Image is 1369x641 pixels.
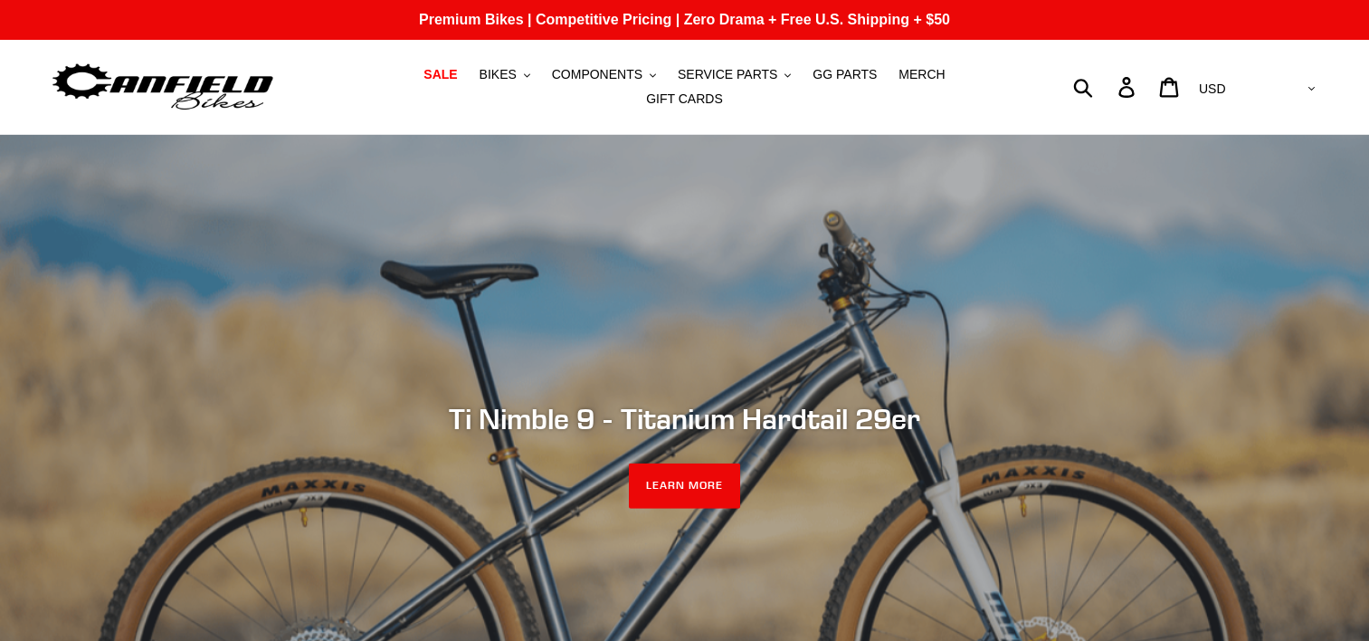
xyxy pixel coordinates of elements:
span: BIKES [480,67,517,82]
button: BIKES [471,62,539,87]
a: GIFT CARDS [637,87,732,111]
span: GG PARTS [813,67,877,82]
span: SALE [423,67,457,82]
a: LEARN MORE [629,464,740,509]
a: SALE [414,62,466,87]
span: SERVICE PARTS [678,67,777,82]
span: MERCH [898,67,945,82]
span: GIFT CARDS [646,91,723,107]
input: Search [1083,67,1129,107]
a: MERCH [889,62,954,87]
button: COMPONENTS [543,62,665,87]
img: Canfield Bikes [50,59,276,116]
button: SERVICE PARTS [669,62,800,87]
a: GG PARTS [803,62,886,87]
span: COMPONENTS [552,67,642,82]
h2: Ti Nimble 9 - Titanium Hardtail 29er [192,402,1178,436]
